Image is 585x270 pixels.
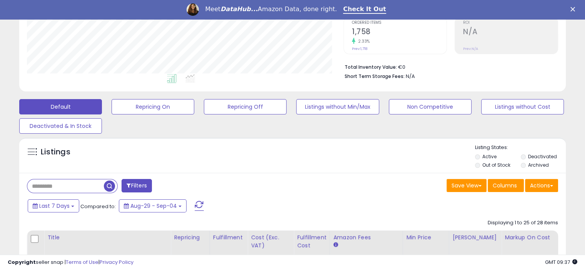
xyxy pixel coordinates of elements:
span: 2025-09-12 09:37 GMT [545,258,577,266]
button: Listings without Cost [481,99,564,114]
div: Meet Amazon Data, done right. [205,5,337,13]
div: Displaying 1 to 25 of 28 items [488,219,558,227]
div: Repricing [174,234,207,242]
button: Save View [447,179,487,192]
a: Privacy Policy [100,258,133,266]
div: Markup on Cost [505,234,571,242]
b: Short Term Storage Fees: [345,73,405,80]
span: Last 7 Days [39,202,70,210]
span: Aug-29 - Sep-04 [130,202,177,210]
img: Profile image for Georgie [187,3,199,16]
button: Filters [122,179,152,192]
button: Repricing On [112,99,194,114]
span: Columns [493,182,517,189]
div: Cost (Exc. VAT) [251,234,290,250]
label: Archived [528,162,548,168]
div: seller snap | | [8,259,133,266]
div: Min Price [406,234,446,242]
h2: N/A [463,27,558,38]
div: [PERSON_NAME] [452,234,498,242]
label: Deactivated [528,153,557,160]
span: Compared to: [80,203,116,210]
div: Amazon Fees [333,234,400,242]
button: Columns [488,179,524,192]
h2: 1,758 [352,27,447,38]
label: Out of Stock [482,162,510,168]
small: Amazon Fees. [333,242,338,248]
div: Close [570,7,578,12]
strong: Copyright [8,258,36,266]
p: Listing States: [475,144,566,151]
button: Non Competitive [389,99,472,114]
label: Active [482,153,497,160]
button: Repricing Off [204,99,287,114]
button: Default [19,99,102,114]
button: Actions [525,179,558,192]
h5: Listings [41,147,70,157]
small: Prev: N/A [463,46,478,51]
small: Prev: 1,718 [352,46,367,51]
a: Check It Out [343,5,386,14]
div: Fulfillment [213,234,244,242]
span: Ordered Items [352,21,447,25]
span: ROI [463,21,558,25]
span: N/A [406,73,415,80]
button: Listings without Min/Max [296,99,379,114]
div: Fulfillment Cost [297,234,327,250]
small: 2.33% [355,38,370,44]
b: Total Inventory Value: [345,64,397,70]
button: Aug-29 - Sep-04 [119,199,187,212]
th: The percentage added to the cost of goods (COGS) that forms the calculator for Min & Max prices. [502,230,575,261]
button: Last 7 Days [28,199,79,212]
div: Title [47,234,167,242]
i: DataHub... [220,5,258,13]
button: Deactivated & In Stock [19,118,102,134]
li: €0 [345,62,552,71]
a: Terms of Use [66,258,98,266]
